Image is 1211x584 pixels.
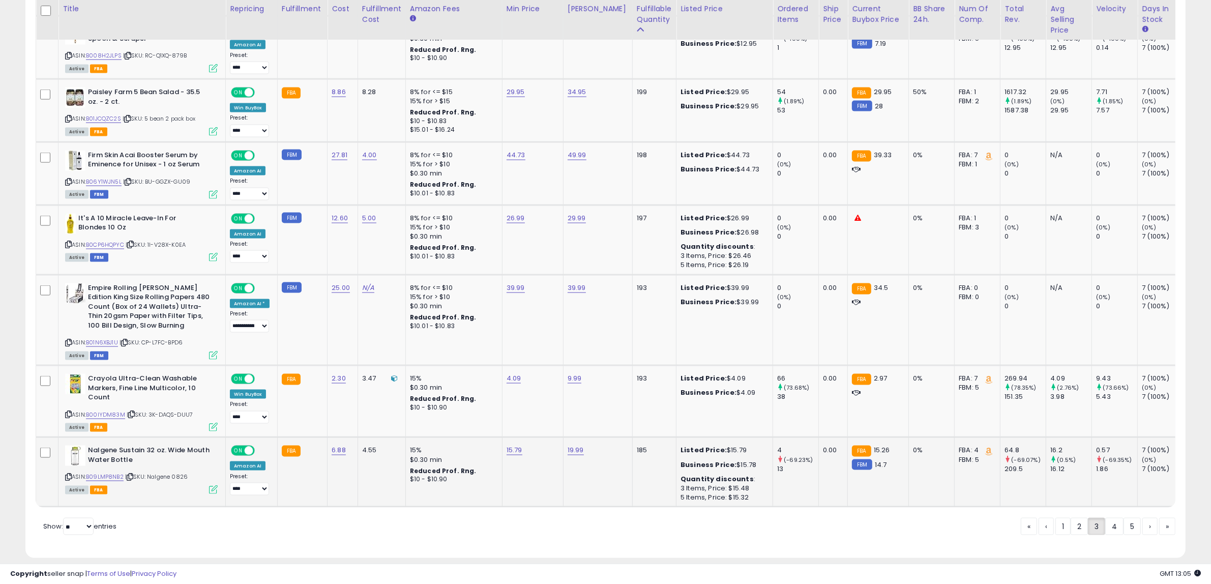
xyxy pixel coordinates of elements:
div: ASIN: [65,374,218,430]
div: 7 (100%) [1142,169,1183,178]
a: B00IYDM83M [86,411,125,419]
div: $10.01 - $10.83 [410,322,494,331]
div: 0% [913,374,947,383]
div: ASIN: [65,24,218,72]
span: All listings currently available for purchase on Amazon [65,128,88,136]
small: (0%) [777,293,791,301]
div: 15% for > $15 [410,97,494,106]
div: 0 [777,232,818,241]
div: 0 [1005,232,1046,241]
div: 0% [913,151,947,160]
small: (78.35%) [1012,384,1037,392]
div: $44.73 [681,151,765,160]
small: FBM [282,150,302,160]
div: 29.95 [1050,87,1091,97]
div: $15.79 [681,446,765,455]
b: Nalgene Sustain 32 oz. Wide Mouth Water Bottle [88,446,212,467]
div: Days In Stock [1142,4,1179,25]
div: ASIN: [65,283,218,359]
div: FBA: 7 [959,151,992,160]
span: OFF [253,284,270,293]
div: FBM: 3 [959,223,992,232]
div: Listed Price [681,4,769,14]
div: 0 [1096,232,1137,241]
small: (-100%) [1057,35,1081,43]
div: Preset: [230,310,270,333]
a: 34.95 [568,87,586,97]
a: 5 [1124,518,1141,535]
div: 0 [777,302,818,311]
small: FBM [852,101,872,111]
div: 185 [637,446,668,455]
div: FBA: 1 [959,87,992,97]
div: 0 [1096,169,1137,178]
div: Amazon AI * [230,299,270,308]
div: Total Rev. [1005,4,1042,25]
b: Listed Price: [681,445,727,455]
div: 199 [637,87,668,97]
div: Repricing [230,4,273,14]
b: Reduced Prof. Rng. [410,313,477,322]
div: 15% for > $10 [410,293,494,302]
span: ‹ [1045,521,1047,532]
a: 49.99 [568,150,586,160]
small: Amazon Fees. [410,14,416,23]
span: › [1149,521,1151,532]
div: : [681,242,765,251]
small: FBA [852,151,871,162]
a: B01N6XBJ1U [86,338,118,347]
div: FBM: 5 [959,383,992,392]
span: 34.5 [874,283,889,293]
span: ON [232,214,245,223]
b: Reduced Prof. Rng. [410,45,477,54]
small: FBA [852,283,871,295]
span: OFF [253,214,270,223]
div: $29.95 [681,87,765,97]
div: 29.95 [1050,106,1091,115]
b: Firm Skin Acai Booster Serum by Eminence for Unisex - 1 oz Serum [88,151,212,172]
a: 2.30 [332,373,346,384]
div: Ordered Items [777,4,814,25]
div: 15% [410,446,494,455]
div: 7 (100%) [1142,302,1183,311]
div: Num of Comp. [959,4,996,25]
a: B0CP6HQPYC [86,241,124,249]
b: Business Price: [681,39,736,48]
div: Amazon AI [230,40,265,49]
small: (0%) [1050,97,1065,105]
span: All listings currently available for purchase on Amazon [65,352,88,360]
div: Amazon AI [230,166,265,176]
div: Preset: [230,114,270,137]
span: ON [232,151,245,160]
span: 7.19 [875,39,887,48]
div: Ship Price [823,4,843,25]
div: 0 [1096,151,1137,160]
span: 28 [875,101,883,111]
div: 0.00 [823,151,840,160]
div: 8.28 [362,87,398,97]
a: 19.99 [568,445,584,455]
div: 0 [1096,283,1137,293]
span: 39.33 [874,150,892,160]
div: 0.00 [823,87,840,97]
div: Preset: [230,241,270,264]
div: $44.73 [681,165,765,174]
div: 7 (100%) [1142,232,1183,241]
span: | SKU: 1I-V28X-K0EA [126,241,186,249]
div: $10.01 - $10.83 [410,252,494,261]
small: Days In Stock. [1142,25,1148,34]
a: 15.79 [507,445,522,455]
small: (0%) [777,160,791,168]
span: ON [232,284,245,293]
span: FBM [90,190,108,199]
span: OFF [253,375,270,384]
span: FBA [90,128,107,136]
small: (-100%) [1012,35,1035,43]
div: 193 [637,283,668,293]
div: 151.35 [1005,392,1046,401]
div: $0.30 min [410,383,494,392]
div: 15% for > $10 [410,160,494,169]
a: 25.00 [332,283,350,293]
div: FBM: 1 [959,160,992,169]
a: 26.99 [507,213,525,223]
